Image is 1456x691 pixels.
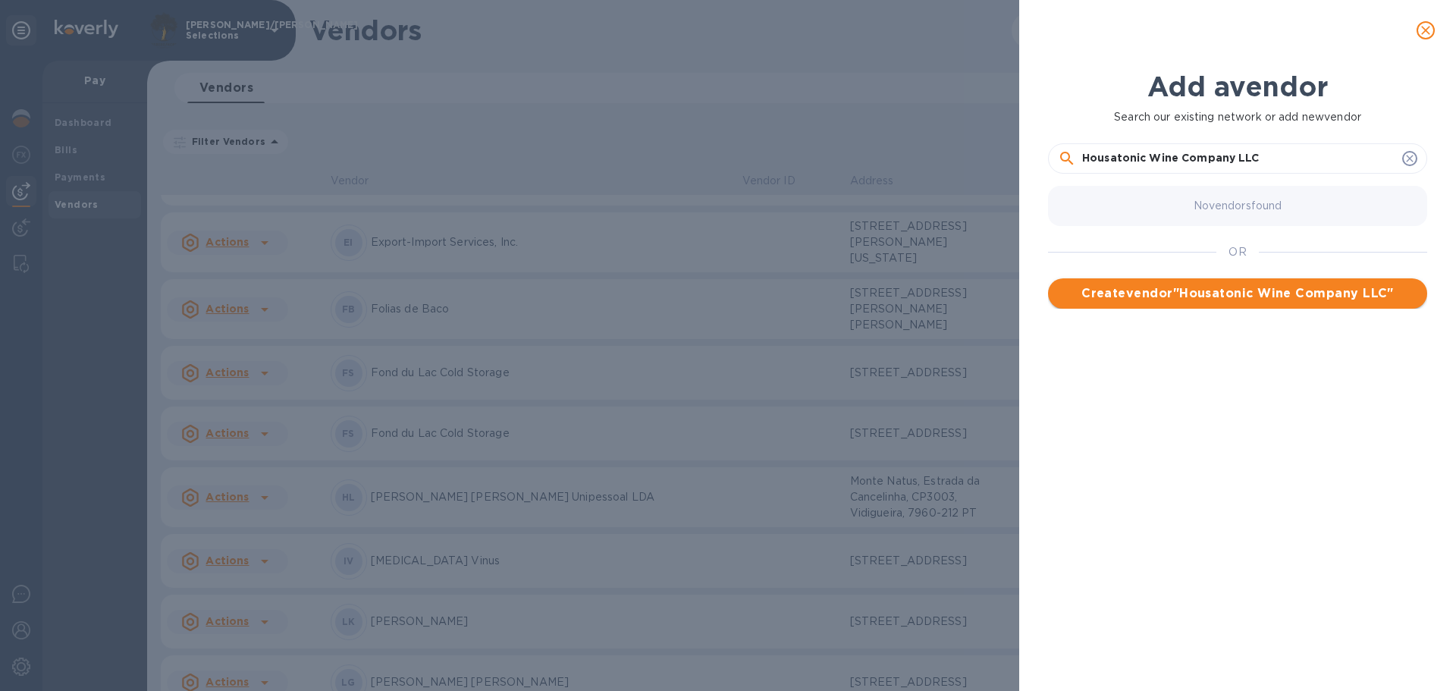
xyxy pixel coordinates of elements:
b: Add a vendor [1147,70,1328,103]
button: Createvendor"Housatonic Wine Company LLC" [1048,278,1427,309]
p: No vendors found [1194,198,1282,214]
button: close [1407,12,1444,49]
span: Create vendor " Housatonic Wine Company LLC " [1060,284,1415,303]
input: Search [1082,147,1396,170]
p: Search our existing network or add new vendor [1048,109,1427,125]
p: OR [1228,244,1246,260]
div: grid [1048,180,1439,644]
